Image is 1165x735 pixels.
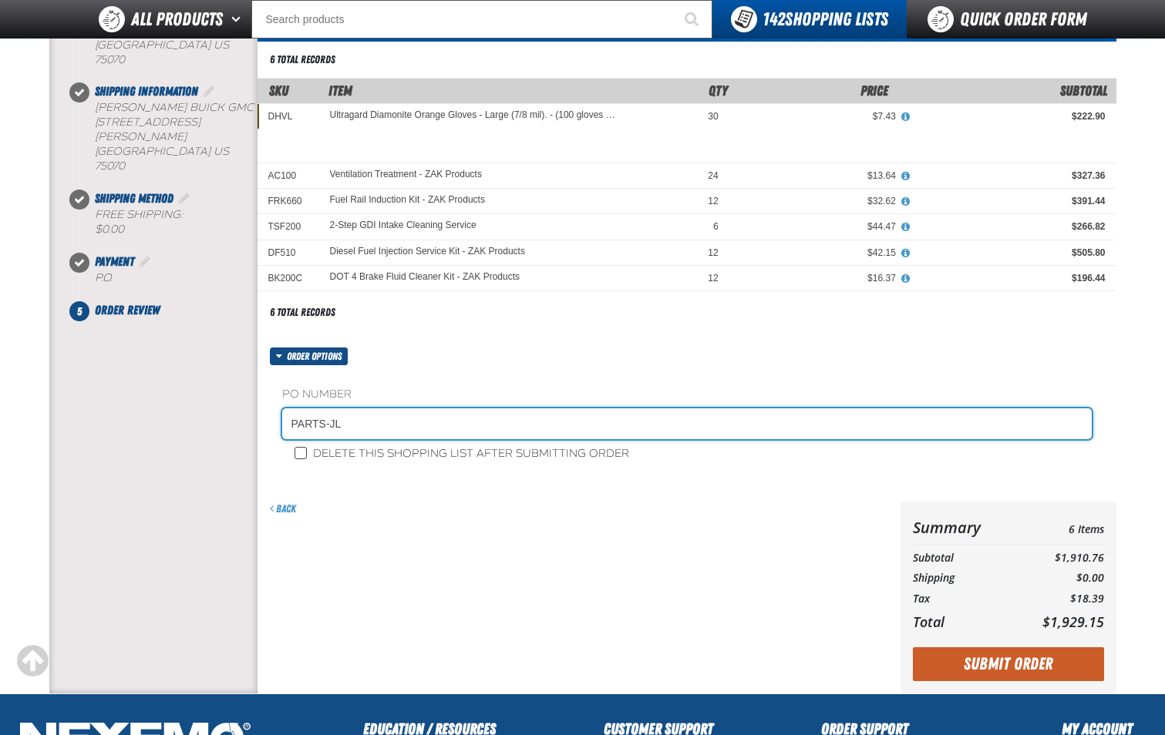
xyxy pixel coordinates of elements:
div: $196.44 [918,272,1106,284]
span: Payment [95,254,134,269]
button: View All Prices for Fuel Rail Induction Kit - ZAK Products [896,195,916,209]
th: Summary [913,514,1013,541]
a: Ultragard Diamonite Orange Gloves - Large (7/8 mil). - (100 gloves per box MIN 10 box order) [330,110,617,121]
td: 6 Items [1012,514,1103,541]
span: $1,929.15 [1042,612,1104,631]
li: Shipping Information. Step 2 of 5. Completed [79,82,258,189]
button: Order options [270,347,348,365]
label: Delete this shopping list after submitting order [295,447,629,461]
span: All Products [131,5,223,33]
li: Order Review. Step 5 of 5. Not Completed [79,301,258,320]
li: Shipping Method. Step 3 of 5. Completed [79,190,258,253]
div: P.O. [95,271,258,286]
strong: $0.00 [95,223,124,236]
a: Edit Shipping Method [177,191,192,206]
th: Shipping [913,568,1013,589]
button: View All Prices for Ultragard Diamonite Orange Gloves - Large (7/8 mil). - (100 gloves per box MI... [896,110,916,124]
span: Price [860,82,888,99]
th: Subtotal [913,548,1013,569]
span: [PERSON_NAME] Buick GMC [95,101,254,114]
label: PO Number [282,388,1092,402]
td: FRK660 [258,189,319,214]
div: $16.37 [740,272,896,284]
button: Submit Order [913,647,1104,681]
bdo: 75070 [95,53,125,66]
div: $505.80 [918,247,1106,259]
a: DOT 4 Brake Fluid Cleaner Kit - ZAK Products [330,272,520,283]
td: $1,910.76 [1012,548,1103,569]
span: [GEOGRAPHIC_DATA] [95,145,210,158]
td: AC100 [258,163,319,188]
div: $266.82 [918,220,1106,233]
span: 6 [713,221,719,232]
span: 30 [708,111,718,122]
div: 6 total records [270,52,335,67]
span: 5 [69,301,89,321]
td: DHVL [258,104,319,129]
button: View All Prices for 2-Step GDI Intake Cleaning Service [896,220,916,234]
a: Ventilation Treatment - ZAK Products [330,169,482,180]
div: $32.62 [740,195,896,207]
span: Shipping Information [95,84,198,99]
li: Payment. Step 4 of 5. Completed [79,253,258,301]
span: US [214,145,229,158]
td: $0.00 [1012,568,1103,589]
div: $13.64 [740,169,896,182]
a: Diesel Fuel Injection Service Kit - ZAK Products [330,247,525,257]
span: Qty [709,82,728,99]
div: Free Shipping: [95,208,258,237]
div: $222.90 [918,110,1106,123]
span: 12 [708,273,718,284]
span: Order options [287,347,348,365]
span: Order Review [95,303,160,317]
a: Back [270,502,296,515]
button: View All Prices for Diesel Fuel Injection Service Kit - ZAK Products [896,247,916,260]
span: US [214,39,229,52]
td: TSF200 [258,214,319,240]
a: Fuel Rail Induction Kit - ZAK Products [330,195,485,206]
div: Scroll to the top [15,644,49,678]
span: [PERSON_NAME] [95,130,187,143]
td: DF510 [258,240,319,265]
span: [STREET_ADDRESS] [95,116,200,129]
input: Delete this shopping list after submitting order [295,447,307,459]
td: BK200C [258,265,319,290]
th: Tax [913,589,1013,609]
span: Subtotal [1060,82,1107,99]
bdo: 75070 [95,159,125,173]
strong: 142 [763,8,785,30]
th: Total [913,609,1013,634]
div: $42.15 [740,247,896,259]
span: 12 [708,196,718,206]
a: Edit Payment [137,254,153,269]
button: View All Prices for Ventilation Treatment - ZAK Products [896,169,916,183]
a: SKU [269,82,288,99]
button: View All Prices for DOT 4 Brake Fluid Cleaner Kit - ZAK Products [896,272,916,286]
span: Item [328,82,352,99]
span: Shopping Lists [763,8,888,30]
a: Edit Shipping Information [201,84,217,99]
span: Shipping Method [95,191,173,206]
span: 12 [708,247,718,258]
div: $391.44 [918,195,1106,207]
div: $327.36 [918,169,1106,182]
td: $18.39 [1012,589,1103,609]
a: 2-Step GDI Intake Cleaning Service [330,220,476,231]
div: $7.43 [740,110,896,123]
span: 24 [708,170,718,181]
span: [GEOGRAPHIC_DATA] [95,39,210,52]
div: 6 total records [270,305,335,320]
div: $44.47 [740,220,896,233]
